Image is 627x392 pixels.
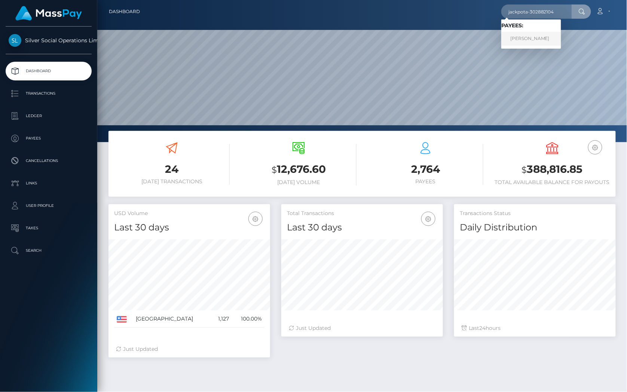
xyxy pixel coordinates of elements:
div: Last hours [462,324,608,332]
span: 24 [480,325,486,331]
h4: Last 30 days [114,221,264,234]
a: Taxes [6,219,92,238]
span: Silver Social Operations Limited [6,37,92,44]
h4: Last 30 days [287,221,437,234]
h4: Daily Distribution [460,221,610,234]
h5: Total Transactions [287,210,437,217]
td: 100.00% [232,310,264,328]
td: 1,127 [211,310,232,328]
input: Search... [501,4,572,19]
a: Dashboard [6,62,92,80]
img: Silver Social Operations Limited [9,34,21,47]
p: Payees [9,133,89,144]
p: User Profile [9,200,89,211]
img: US.png [117,316,127,323]
h5: Transactions Status [460,210,610,217]
div: Just Updated [289,324,435,332]
small: $ [272,165,277,175]
p: Taxes [9,223,89,234]
h3: 24 [114,162,230,177]
img: MassPay Logo [15,6,82,21]
a: [PERSON_NAME] [501,32,561,46]
h6: Payees: [501,22,561,29]
h6: Payees [368,178,483,185]
p: Cancellations [9,155,89,166]
p: Ledger [9,110,89,122]
a: Transactions [6,84,92,103]
h3: 12,676.60 [241,162,357,177]
p: Search [9,245,89,256]
div: Just Updated [116,345,263,353]
p: Links [9,178,89,189]
a: Dashboard [109,4,140,19]
a: Search [6,241,92,260]
h3: 388,816.85 [495,162,610,177]
a: Payees [6,129,92,148]
h5: USD Volume [114,210,264,217]
h6: Total Available Balance for Payouts [495,179,610,186]
a: User Profile [6,196,92,215]
p: Transactions [9,88,89,99]
a: Cancellations [6,151,92,170]
small: $ [522,165,527,175]
p: Dashboard [9,65,89,77]
h6: [DATE] Volume [241,179,357,186]
td: [GEOGRAPHIC_DATA] [133,310,211,328]
h6: [DATE] Transactions [114,178,230,185]
h3: 2,764 [368,162,483,177]
a: Ledger [6,107,92,125]
a: Links [6,174,92,193]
